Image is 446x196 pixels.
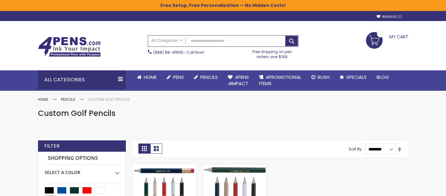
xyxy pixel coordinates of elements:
[44,143,60,150] strong: Filter
[153,50,183,55] a: (888) 88-4PENS
[349,146,362,152] label: Sort By
[306,70,335,84] a: Rush
[259,74,301,87] span: 4PROMOTIONAL ITEMS
[138,144,150,154] strong: Grid
[200,74,218,80] span: Pencils
[132,70,162,84] a: Home
[151,38,183,43] span: All Categories
[254,70,306,91] a: 4PROMOTIONALITEMS
[173,74,184,80] span: Pens
[45,165,119,176] div: Select A Color
[189,70,223,84] a: Pencils
[88,97,130,102] strong: Custom Golf Pencils
[153,50,204,55] span: - Call Now!
[144,74,157,80] span: Home
[228,74,249,87] span: 4Pens 4impact
[132,164,196,169] a: Hex Golf Promo Pencil with Eraser
[148,35,186,46] a: All Categories
[223,70,254,91] a: 4Pens4impact
[162,70,189,84] a: Pens
[38,70,126,89] div: All Categories
[335,70,372,84] a: Specials
[45,152,119,165] strong: Shopping Options
[318,74,330,80] span: Rush
[38,108,408,118] h1: Custom Golf Pencils
[246,47,298,59] div: Free shipping on pen orders over $199
[377,74,389,80] span: Blog
[203,164,267,169] a: Hex Golf Promo Pencil
[377,14,402,19] a: Wishlist
[372,70,394,84] a: Blog
[38,37,101,57] img: 4Pens Custom Pens and Promotional Products
[346,74,367,80] span: Specials
[61,97,75,102] a: Pencils
[38,97,48,102] a: Home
